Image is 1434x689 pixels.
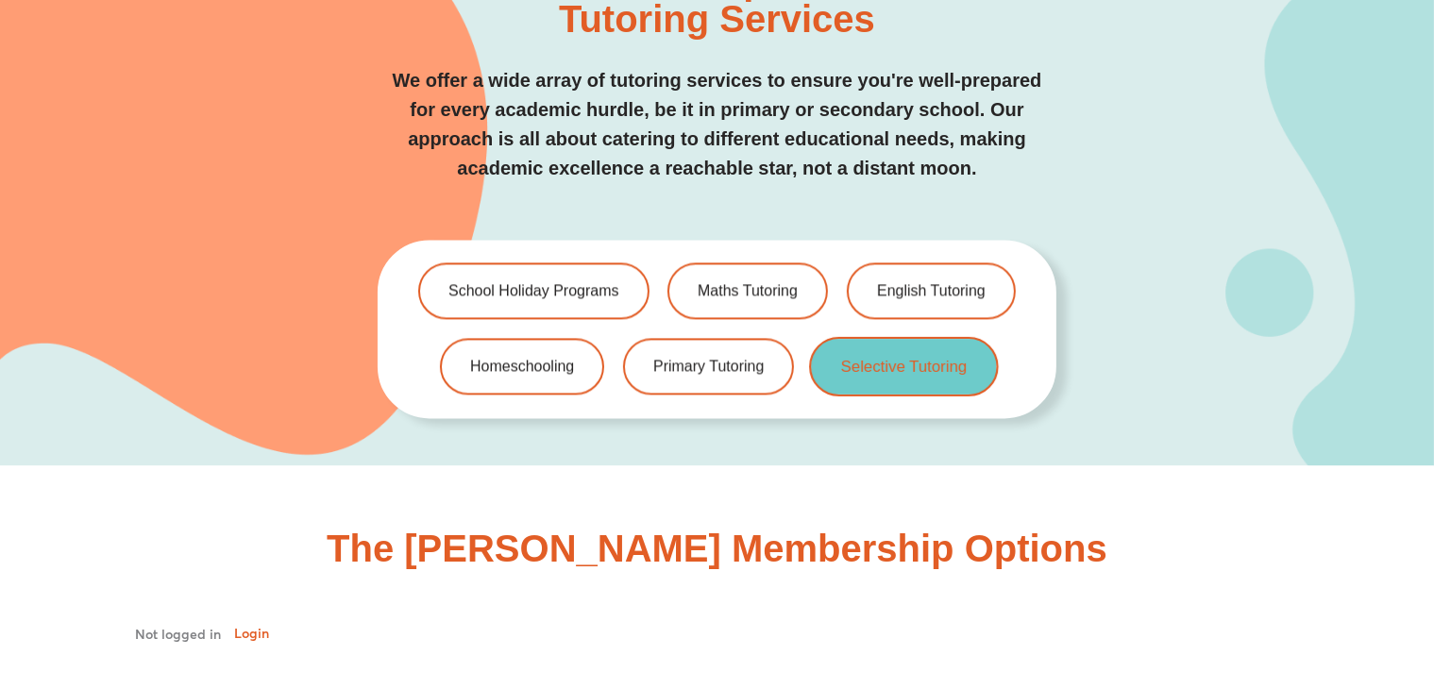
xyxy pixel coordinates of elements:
iframe: Chat Widget [1120,477,1434,689]
span: Selective Tutoring [841,359,968,375]
span: School Holiday Programs [448,283,619,298]
a: Primary Tutoring [623,338,794,395]
h2: The [PERSON_NAME] Membership Options [327,529,1107,567]
span: Homeschooling [470,359,574,374]
span: Primary Tutoring [653,359,764,374]
a: Homeschooling [440,338,604,395]
span: English Tutoring [877,283,986,298]
a: School Holiday Programs [418,262,650,319]
span: Maths Tutoring [698,283,798,298]
a: Maths Tutoring [667,262,828,319]
p: We offer a wide array of tutoring services to ensure you're well-prepared for every academic hurd... [378,66,1056,183]
a: English Tutoring [847,262,1016,319]
a: Selective Tutoring [809,337,999,396]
